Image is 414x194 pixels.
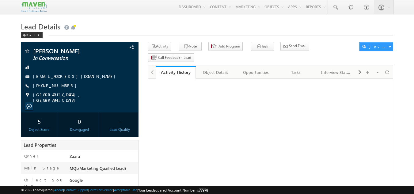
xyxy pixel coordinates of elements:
[22,127,56,132] div: Object Score
[241,69,271,76] div: Opportunities
[359,42,393,51] button: Object Actions
[21,2,47,12] img: Custom Logo
[218,44,240,49] span: Add Program
[33,83,79,89] span: [PHONE_NUMBER]
[148,53,194,62] button: Call Feedback - Lead
[21,32,46,37] a: Back
[201,69,230,76] div: Object Details
[196,66,236,79] a: Object Details
[289,43,306,49] span: Send Email
[63,116,97,127] div: 0
[362,44,388,49] div: Object Actions
[236,66,276,79] a: Opportunities
[280,42,309,51] button: Send Email
[21,21,60,31] span: Lead Details
[316,66,356,79] a: Interview Status
[22,116,56,127] div: 5
[54,188,63,192] a: About
[321,69,351,76] div: Interview Status
[158,55,191,60] span: Call Feedback - Lead
[24,153,39,159] label: Owner
[68,177,139,186] div: Google
[21,187,208,193] span: © 2025 LeadSquared | | | | |
[179,42,202,51] button: Note
[138,188,208,192] span: Your Leadsquared Account Number is
[281,69,311,76] div: Tasks
[208,42,243,51] button: Add Program
[24,177,64,188] label: Object Source
[276,66,316,79] a: Tasks
[68,165,139,174] div: MQL(Marketing Quaified Lead)
[64,188,88,192] a: Contact Support
[156,66,196,79] a: Activity History
[24,142,56,148] span: Lead Properties
[89,188,113,192] a: Terms of Service
[199,188,208,192] span: 77978
[33,55,106,61] span: In Conversation
[33,92,128,103] span: [GEOGRAPHIC_DATA], [GEOGRAPHIC_DATA]
[114,188,137,192] a: Acceptable Use
[148,42,171,51] button: Activity
[160,69,191,75] div: Activity History
[103,127,137,132] div: Lead Quality
[33,48,106,54] span: [PERSON_NAME]
[251,42,274,51] button: Task
[70,154,80,159] span: Zaara
[21,32,43,38] div: Back
[24,165,60,171] label: Main Stage
[33,74,118,79] a: [EMAIL_ADDRESS][DOMAIN_NAME]
[103,116,137,127] div: --
[63,127,97,132] div: Disengaged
